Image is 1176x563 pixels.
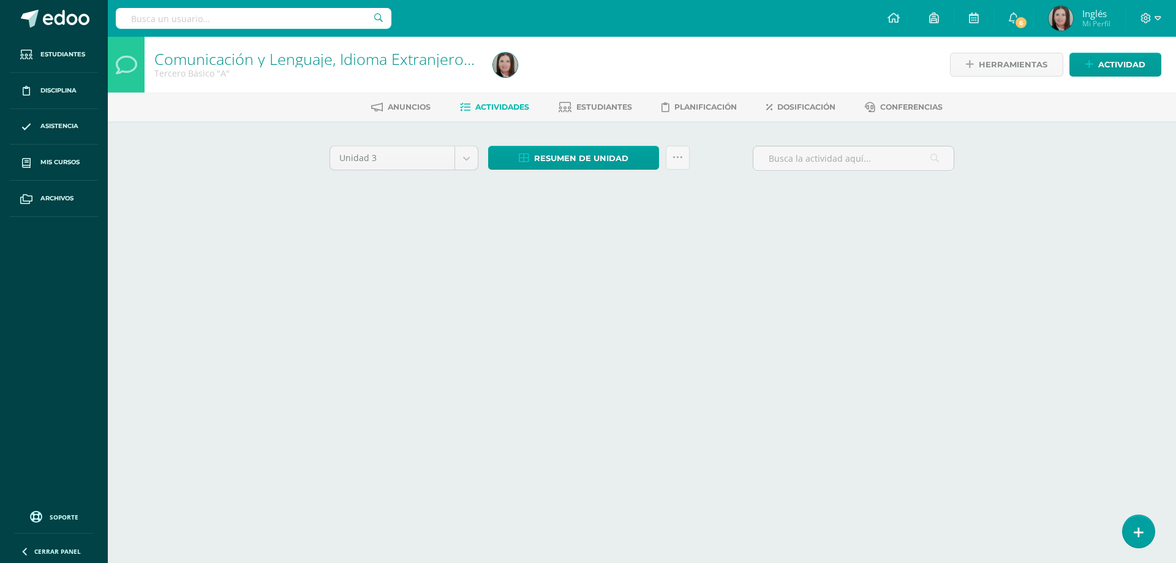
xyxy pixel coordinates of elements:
input: Busca un usuario... [116,8,391,29]
input: Busca la actividad aquí... [753,146,954,170]
a: Comunicación y Lenguaje, Idioma Extranjero Inglés [154,48,508,69]
a: Actividades [460,97,529,117]
a: Archivos [10,181,98,217]
a: Dosificación [766,97,835,117]
img: e03ec1ec303510e8e6f60bf4728ca3bf.png [493,53,518,77]
span: 6 [1014,16,1027,29]
h1: Comunicación y Lenguaje, Idioma Extranjero Inglés [154,50,478,67]
span: Resumen de unidad [534,147,628,170]
a: Soporte [15,508,93,524]
span: Herramientas [979,53,1047,76]
a: Asistencia [10,109,98,145]
span: Anuncios [388,102,431,111]
span: Planificación [674,102,737,111]
a: Estudiantes [10,37,98,73]
span: Cerrar panel [34,547,81,556]
span: Inglés [1082,7,1110,20]
a: Unidad 3 [330,146,478,170]
a: Actividad [1069,53,1161,77]
span: Asistencia [40,121,78,131]
a: Herramientas [950,53,1063,77]
img: e03ec1ec303510e8e6f60bf4728ca3bf.png [1049,6,1073,31]
span: Dosificación [777,102,835,111]
span: Conferencias [880,102,943,111]
span: Mis cursos [40,157,80,167]
div: Tercero Básico 'A' [154,67,478,79]
span: Estudiantes [576,102,632,111]
span: Unidad 3 [339,146,445,170]
span: Estudiantes [40,50,85,59]
a: Resumen de unidad [488,146,659,170]
span: Disciplina [40,86,77,96]
a: Conferencias [865,97,943,117]
a: Mis cursos [10,145,98,181]
a: Planificación [661,97,737,117]
span: Actividades [475,102,529,111]
span: Actividad [1098,53,1145,76]
span: Soporte [50,513,78,521]
span: Archivos [40,194,73,203]
a: Disciplina [10,73,98,109]
a: Estudiantes [559,97,632,117]
span: Mi Perfil [1082,18,1110,29]
a: Anuncios [371,97,431,117]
